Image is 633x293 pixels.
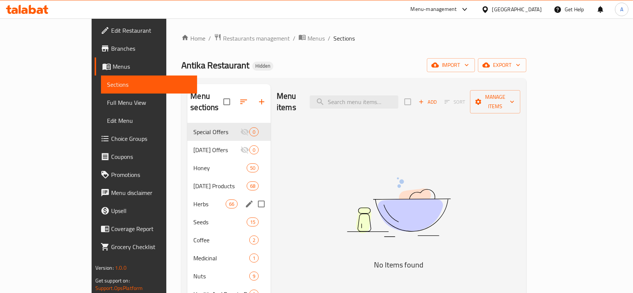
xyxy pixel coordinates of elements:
span: Grocery Checklist [111,242,191,251]
div: items [249,272,259,281]
div: Honey50 [187,159,271,177]
span: Get support on: [95,276,130,285]
li: / [293,34,295,43]
span: 1 [250,255,258,262]
span: Select all sections [219,94,235,110]
span: Edit Menu [107,116,191,125]
div: Coffee2 [187,231,271,249]
nav: breadcrumb [181,33,526,43]
button: Manage items [470,90,520,113]
span: Choice Groups [111,134,191,143]
span: 50 [247,165,258,172]
button: Add section [253,93,271,111]
span: 68 [247,183,258,190]
div: items [249,254,259,263]
span: A [620,5,623,14]
div: Ramadan Offers [193,145,240,154]
span: Select section first [440,96,470,108]
h2: Menu items [277,91,301,113]
span: Honey [193,163,246,172]
span: 9 [250,273,258,280]
a: Edit Menu [101,112,197,130]
span: Coverage Report [111,224,191,233]
span: import [433,60,469,70]
button: edit [244,198,255,210]
a: Full Menu View [101,94,197,112]
span: export [484,60,520,70]
div: items [226,199,238,208]
a: Menus [95,57,197,76]
h5: No Items found [305,259,493,271]
a: Sections [101,76,197,94]
span: Herbs [193,199,225,208]
span: Coupons [111,152,191,161]
span: Edit Restaurant [111,26,191,35]
span: Upsell [111,206,191,215]
span: Sections [333,34,355,43]
button: import [427,58,475,72]
a: Coverage Report [95,220,197,238]
div: Seeds15 [187,213,271,231]
a: Choice Groups [95,130,197,148]
div: Hidden [252,62,273,71]
svg: Inactive section [240,145,249,154]
span: Menus [113,62,191,71]
li: / [208,34,211,43]
span: 0 [250,146,258,154]
span: Sort sections [235,93,253,111]
a: Restaurants management [214,33,290,43]
div: items [249,127,259,136]
div: [GEOGRAPHIC_DATA] [492,5,542,14]
span: Hidden [252,63,273,69]
button: Add [416,96,440,108]
a: Grocery Checklist [95,238,197,256]
span: Menus [307,34,325,43]
span: Medicinal [193,254,249,263]
div: [DATE] Offers0 [187,141,271,159]
span: 15 [247,219,258,226]
a: Edit Restaurant [95,21,197,39]
img: dish.svg [305,157,493,257]
div: items [247,217,259,227]
span: Manage items [476,92,514,111]
a: Coupons [95,148,197,166]
div: items [247,181,259,190]
input: search [310,95,398,109]
span: Version: [95,263,114,273]
span: Coffee [193,236,249,245]
span: 66 [226,201,237,208]
span: Antika Restaurant [181,57,249,74]
button: export [478,58,526,72]
li: / [328,34,330,43]
span: Menu disclaimer [111,188,191,197]
a: Support.OpsPlatform [95,283,143,293]
div: Special Offers0 [187,123,271,141]
div: items [249,145,259,154]
span: 0 [250,128,258,136]
div: Nuts9 [187,267,271,285]
div: [DATE] Products68 [187,177,271,195]
span: Restaurants management [223,34,290,43]
span: Add [417,98,438,106]
div: Nuts [193,272,249,281]
div: Herbs66edit [187,195,271,213]
span: Seeds [193,217,246,227]
span: Full Menu View [107,98,191,107]
div: Ramadan Products [193,181,246,190]
a: Upsell [95,202,197,220]
a: Promotions [95,166,197,184]
span: Promotions [111,170,191,179]
a: Menu disclaimer [95,184,197,202]
div: Menu-management [411,5,457,14]
div: items [249,236,259,245]
span: [DATE] Products [193,181,246,190]
span: 1.0.0 [115,263,127,273]
span: Sections [107,80,191,89]
h2: Menu sections [190,91,223,113]
span: Special Offers [193,127,240,136]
